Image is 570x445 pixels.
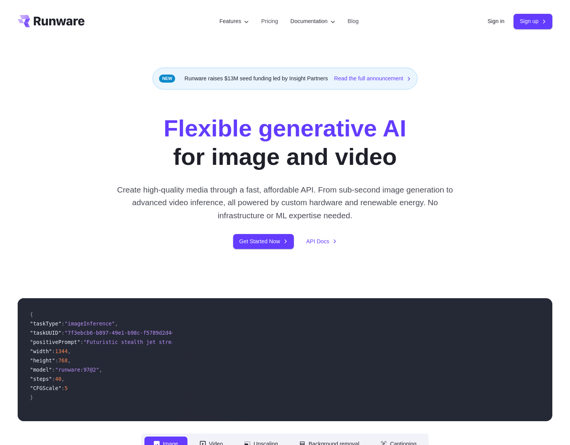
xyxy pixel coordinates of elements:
[58,357,68,364] span: 768
[55,357,58,364] span: :
[30,376,52,382] span: "steps"
[233,234,294,249] a: Get Started Now
[61,330,65,336] span: :
[55,367,99,373] span: "runware:97@2"
[261,17,278,26] a: Pricing
[52,376,55,382] span: :
[334,74,411,83] a: Read the full announcement
[164,114,406,171] h1: for image and video
[83,339,370,345] span: "Futuristic stealth jet streaking through a neon-lit cityscape with glowing purple exhaust"
[68,357,71,364] span: ,
[290,17,335,26] label: Documentation
[55,348,68,354] span: 1344
[61,376,65,382] span: ,
[30,394,33,400] span: }
[55,376,61,382] span: 40
[52,367,55,373] span: :
[30,330,61,336] span: "taskUUID"
[18,15,85,27] a: Go to /
[52,348,55,354] span: :
[65,330,184,336] span: "7f3ebcb6-b897-49e1-b98c-f5789d2d40d7"
[30,339,80,345] span: "positivePrompt"
[68,348,71,354] span: ,
[219,17,249,26] label: Features
[30,357,55,364] span: "height"
[306,237,337,246] a: API Docs
[514,14,552,29] a: Sign up
[115,320,118,327] span: ,
[61,320,65,327] span: :
[164,115,406,141] strong: Flexible generative AI
[30,385,61,391] span: "CFGScale"
[65,320,115,327] span: "imageInference"
[114,183,456,222] p: Create high-quality media through a fast, affordable API. From sub-second image generation to adv...
[80,339,83,345] span: :
[99,367,102,373] span: ,
[61,385,65,391] span: :
[30,367,52,373] span: "model"
[65,385,68,391] span: 5
[348,17,359,26] a: Blog
[152,68,418,90] div: Runware raises $13M seed funding led by Insight Partners
[30,320,61,327] span: "taskType"
[30,348,52,354] span: "width"
[487,17,504,26] a: Sign in
[30,311,33,317] span: {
